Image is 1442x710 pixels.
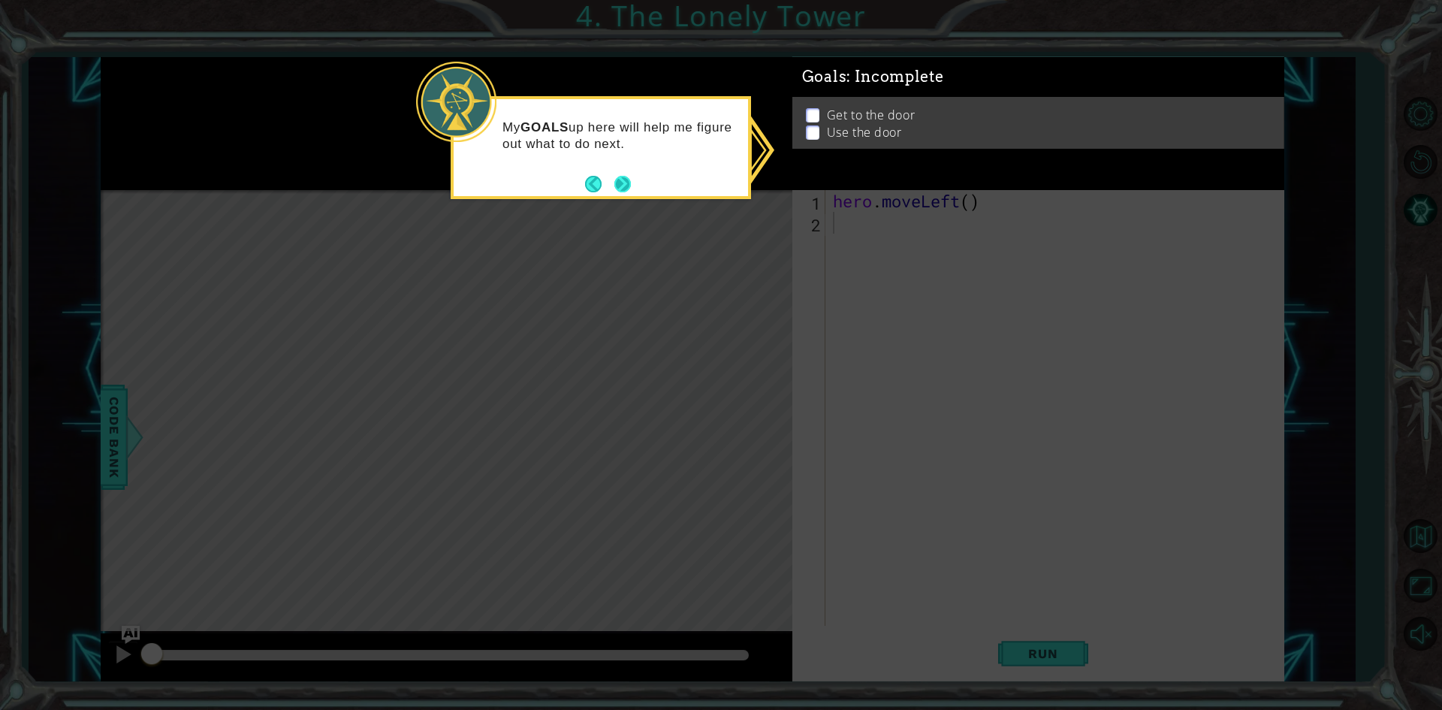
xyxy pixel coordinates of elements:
p: My up here will help me figure out what to do next. [502,119,738,153]
button: Next [614,176,631,192]
p: Get to the door [827,107,915,123]
p: Use the door [827,124,902,140]
span: : Incomplete [846,68,943,86]
span: Goals [802,68,944,86]
strong: GOALS [520,120,569,134]
button: Back [585,176,614,192]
